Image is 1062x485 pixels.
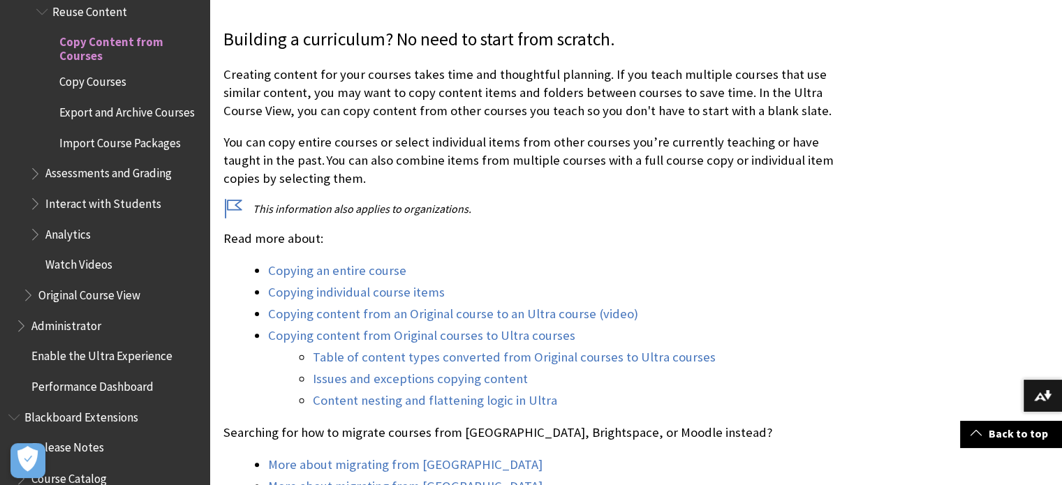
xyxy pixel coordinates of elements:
[45,223,91,241] span: Analytics
[223,133,841,188] p: You can copy entire courses or select individual items from other courses you’re currently teachi...
[24,405,138,424] span: Blackboard Extensions
[10,443,45,478] button: Open Preferences
[313,371,528,387] a: Issues and exceptions copying content
[45,192,161,211] span: Interact with Students
[31,345,172,364] span: Enable the Ultra Experience
[59,30,200,63] span: Copy Content from Courses
[223,66,841,121] p: Creating content for your courses takes time and thoughtful planning. If you teach multiple cours...
[59,131,181,150] span: Import Course Packages
[31,375,154,394] span: Performance Dashboard
[31,435,104,454] span: Release Notes
[223,27,841,52] p: Building a curriculum? No need to start from scratch.
[268,262,406,279] a: Copying an entire course
[268,456,543,473] a: More about migrating from [GEOGRAPHIC_DATA]
[268,327,575,344] a: Copying content from Original courses to Ultra courses
[45,253,112,272] span: Watch Videos
[59,70,126,89] span: Copy Courses
[268,284,445,301] a: Copying individual course items
[313,349,716,366] a: Table of content types converted from Original courses to Ultra courses
[31,466,107,485] span: Course Catalog
[45,162,172,181] span: Assessments and Grading
[960,421,1062,447] a: Back to top
[31,314,101,333] span: Administrator
[268,306,638,322] a: Copying content from an Original course to an Ultra course (video)
[223,230,841,248] p: Read more about:
[313,392,557,409] a: Content nesting and flattening logic in Ultra
[38,283,140,302] span: Original Course View
[223,201,841,216] p: This information also applies to organizations.
[223,424,841,442] p: Searching for how to migrate courses from [GEOGRAPHIC_DATA], Brightspace, or Moodle instead?
[59,100,195,119] span: Export and Archive Courses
